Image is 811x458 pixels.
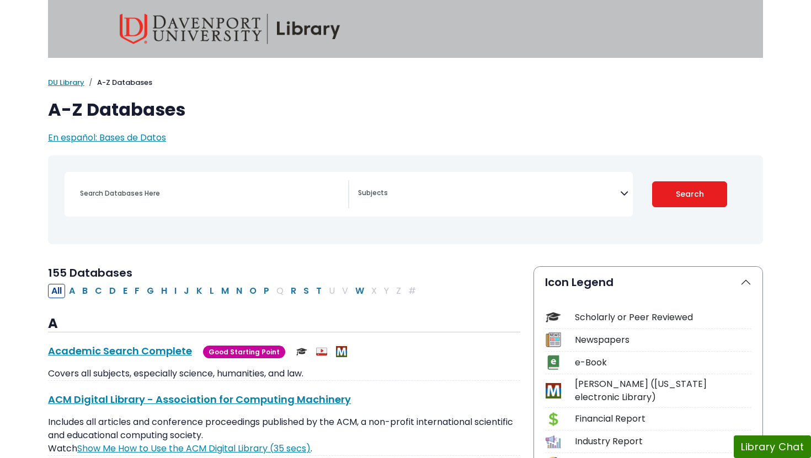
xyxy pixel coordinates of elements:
[652,181,728,207] button: Submit for Search Results
[218,284,232,298] button: Filter Results M
[48,131,166,144] a: En español: Bases de Datos
[575,412,751,425] div: Financial Report
[546,383,561,398] img: Icon MeL (Michigan electronic Library)
[158,284,170,298] button: Filter Results H
[48,284,65,298] button: All
[48,284,420,297] div: Alpha-list to filter by first letter of database name
[77,442,311,455] a: Link opens in new window
[120,14,340,44] img: Davenport University Library
[48,77,84,88] a: DU Library
[316,346,327,357] img: Audio & Video
[546,412,561,427] img: Icon Financial Report
[575,435,751,448] div: Industry Report
[48,344,192,358] a: Academic Search Complete
[246,284,260,298] button: Filter Results O
[180,284,193,298] button: Filter Results J
[575,356,751,369] div: e-Book
[193,284,206,298] button: Filter Results K
[734,435,811,458] button: Library Chat
[131,284,143,298] button: Filter Results F
[352,284,367,298] button: Filter Results W
[48,77,763,88] nav: breadcrumb
[48,155,763,244] nav: Search filters
[575,333,751,347] div: Newspapers
[66,284,78,298] button: Filter Results A
[48,367,520,380] p: Covers all subjects, especially science, humanities, and law.
[300,284,312,298] button: Filter Results S
[336,346,347,357] img: MeL (Michigan electronic Library)
[48,99,763,120] h1: A-Z Databases
[575,378,751,404] div: [PERSON_NAME] ([US_STATE] electronic Library)
[358,190,620,198] textarea: Search
[171,284,180,298] button: Filter Results I
[546,434,561,449] img: Icon Industry Report
[546,355,561,370] img: Icon e-Book
[313,284,325,298] button: Filter Results T
[546,332,561,347] img: Icon Newspapers
[260,284,273,298] button: Filter Results P
[48,416,520,455] p: Includes all articles and conference proceedings published by the ACM, a non-profit international...
[203,346,285,358] span: Good Starting Point
[84,77,152,88] li: A-Z Databases
[287,284,300,298] button: Filter Results R
[48,392,351,406] a: ACM Digital Library - Association for Computing Machinery
[296,346,307,357] img: Scholarly or Peer Reviewed
[575,311,751,324] div: Scholarly or Peer Reviewed
[120,284,131,298] button: Filter Results E
[534,267,762,298] button: Icon Legend
[206,284,217,298] button: Filter Results L
[106,284,119,298] button: Filter Results D
[546,310,561,325] img: Icon Scholarly or Peer Reviewed
[143,284,157,298] button: Filter Results G
[48,316,520,332] h3: A
[233,284,246,298] button: Filter Results N
[73,185,348,201] input: Search database by title or keyword
[92,284,105,298] button: Filter Results C
[48,265,132,281] span: 155 Databases
[79,284,91,298] button: Filter Results B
